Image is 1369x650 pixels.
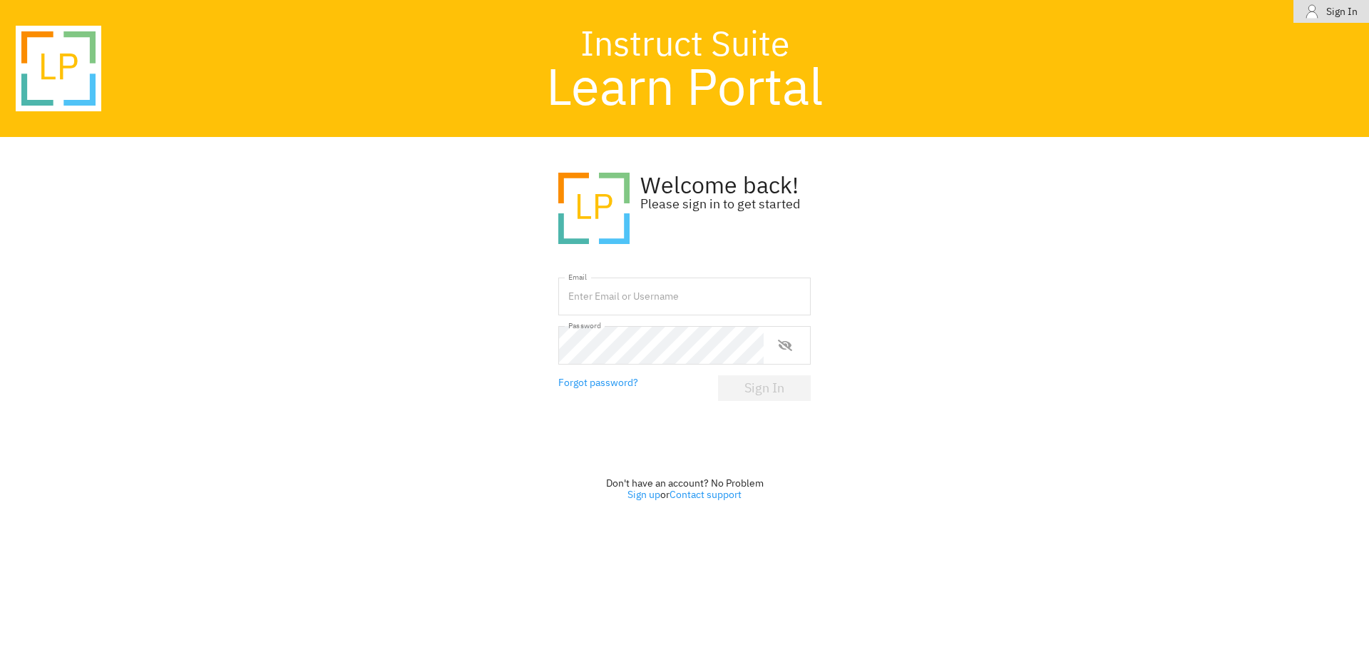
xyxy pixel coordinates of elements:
input: Enter Email or Username [558,278,811,316]
div: Learn Portal [546,60,824,111]
div: Please sign in to get started [640,197,800,211]
a: Contact support [670,488,742,501]
button: show or hide password [769,330,801,361]
div: Don't have an account? No Problem [558,477,811,489]
div: or [558,489,811,500]
div: Welcome back! [640,173,800,197]
a: Sign up [627,488,660,501]
div: Sign In [1326,3,1358,21]
div: Instruct Suite [580,26,789,60]
a: Forgot password? [558,375,667,401]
